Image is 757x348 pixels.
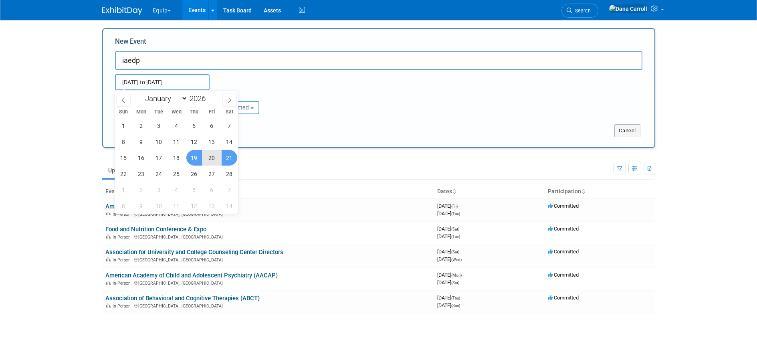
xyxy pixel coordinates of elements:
[437,249,462,255] span: [DATE]
[437,233,460,239] span: [DATE]
[105,203,193,210] a: American Academy of Pediatrics
[113,281,133,286] span: In-Person
[548,226,579,232] span: Committed
[222,134,237,150] span: February 14, 2026
[188,94,212,103] input: Year
[133,118,149,134] span: February 2, 2026
[169,166,184,182] span: February 25, 2026
[186,198,202,214] span: March 12, 2026
[222,198,237,214] span: March 14, 2026
[204,150,220,166] span: February 20, 2026
[150,109,168,115] span: Tue
[545,185,655,198] th: Participation
[461,295,462,301] span: -
[133,182,149,198] span: March 2, 2026
[151,166,167,182] span: February 24, 2026
[169,150,184,166] span: February 18, 2026
[168,109,185,115] span: Wed
[437,302,460,308] span: [DATE]
[106,303,111,308] img: In-Person Event
[169,182,184,198] span: March 4, 2026
[115,90,193,101] div: Attendance / Format:
[451,212,460,216] span: (Tue)
[203,109,220,115] span: Fri
[132,109,150,115] span: Mon
[169,134,184,150] span: February 11, 2026
[116,166,131,182] span: February 22, 2026
[133,150,149,166] span: February 16, 2026
[222,166,237,182] span: February 28, 2026
[204,198,220,214] span: March 13, 2026
[437,295,462,301] span: [DATE]
[186,134,202,150] span: February 12, 2026
[116,118,131,134] span: February 1, 2026
[105,256,431,263] div: [GEOGRAPHIC_DATA], [GEOGRAPHIC_DATA]
[116,150,131,166] span: February 15, 2026
[116,182,131,198] span: March 1, 2026
[186,166,202,182] span: February 26, 2026
[437,226,462,232] span: [DATE]
[115,37,146,49] label: New Event
[151,198,167,214] span: March 10, 2026
[451,227,459,231] span: (Sat)
[463,272,464,278] span: -
[614,124,640,137] button: Cancel
[151,118,167,134] span: February 3, 2026
[151,150,167,166] span: February 17, 2026
[437,272,464,278] span: [DATE]
[451,281,459,285] span: (Sat)
[186,118,202,134] span: February 5, 2026
[437,256,462,262] span: [DATE]
[105,249,283,256] a: Association for University and College Counseling Center Directors
[452,188,456,194] a: Sort by Start Date
[115,51,642,70] input: Name of Trade Show / Conference
[572,8,591,14] span: Search
[460,249,462,255] span: -
[205,90,283,101] div: Participation:
[113,212,133,217] span: In-Person
[169,198,184,214] span: March 11, 2026
[106,212,111,216] img: In-Person Event
[548,203,579,209] span: Committed
[116,134,131,150] span: February 8, 2026
[151,182,167,198] span: March 3, 2026
[548,272,579,278] span: Committed
[113,235,133,240] span: In-Person
[105,272,278,279] a: American Academy of Child and Adolescent Psychiatry (AACAP)
[105,226,206,233] a: Food and Nutrition Conference & Expo
[548,295,579,301] span: Committed
[102,163,147,178] a: Upcoming5
[451,204,458,208] span: (Fri)
[434,185,545,198] th: Dates
[581,188,585,194] a: Sort by Participation Type
[105,302,431,309] div: [GEOGRAPHIC_DATA], [GEOGRAPHIC_DATA]
[437,203,460,209] span: [DATE]
[609,4,648,13] img: Dana Carroll
[106,257,111,261] img: In-Person Event
[451,296,460,300] span: (Thu)
[186,150,202,166] span: February 19, 2026
[141,93,188,103] select: Month
[105,279,431,286] div: [GEOGRAPHIC_DATA], [GEOGRAPHIC_DATA]
[102,185,434,198] th: Event
[220,109,238,115] span: Sat
[151,134,167,150] span: February 10, 2026
[548,249,579,255] span: Committed
[105,295,260,302] a: Association of Behavioral and Cognitive Therapies (ABCT)
[105,233,431,240] div: [GEOGRAPHIC_DATA], [GEOGRAPHIC_DATA]
[204,134,220,150] span: February 13, 2026
[459,203,460,209] span: -
[451,250,459,254] span: (Sat)
[116,198,131,214] span: March 8, 2026
[451,235,460,239] span: (Tue)
[133,166,149,182] span: February 23, 2026
[204,166,220,182] span: February 27, 2026
[204,182,220,198] span: March 6, 2026
[451,303,460,308] span: (Sun)
[106,281,111,285] img: In-Person Event
[113,257,133,263] span: In-Person
[106,235,111,239] img: In-Person Event
[169,118,184,134] span: February 4, 2026
[113,303,133,309] span: In-Person
[222,150,237,166] span: February 21, 2026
